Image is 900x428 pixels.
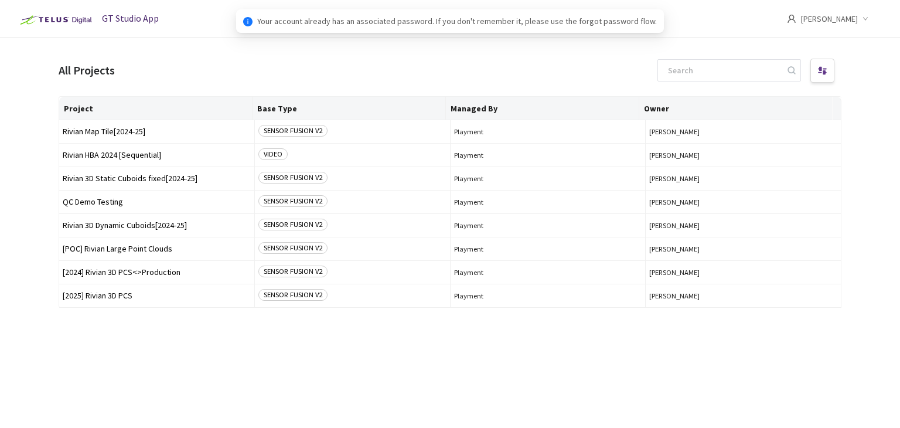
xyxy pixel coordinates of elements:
span: GT Studio App [102,12,159,24]
th: Managed By [446,97,639,120]
span: [2024] Rivian 3D PCS<>Production [63,268,251,277]
th: Base Type [253,97,446,120]
div: All Projects [59,61,115,79]
span: SENSOR FUSION V2 [258,172,328,184]
button: [PERSON_NAME] [649,291,837,300]
th: Project [59,97,253,120]
span: Rivian 3D Static Cuboids fixed[2024-25] [63,174,251,183]
span: Playment [454,174,642,183]
span: SENSOR FUSION V2 [258,289,328,301]
span: SENSOR FUSION V2 [258,266,328,277]
button: [PERSON_NAME] [649,198,837,206]
span: Rivian 3D Dynamic Cuboids[2024-25] [63,221,251,230]
span: info-circle [243,17,253,26]
span: SENSOR FUSION V2 [258,242,328,254]
button: [PERSON_NAME] [649,127,837,136]
button: [PERSON_NAME] [649,151,837,159]
span: Playment [454,127,642,136]
button: [PERSON_NAME] [649,221,837,230]
span: SENSOR FUSION V2 [258,219,328,230]
button: [PERSON_NAME] [649,244,837,253]
span: Playment [454,221,642,230]
span: Rivian HBA 2024 [Sequential] [63,151,251,159]
button: [PERSON_NAME] [649,174,837,183]
span: Rivian Map Tile[2024-25] [63,127,251,136]
input: Search [661,60,786,81]
th: Owner [639,97,833,120]
img: Telus [14,11,96,29]
span: QC Demo Testing [63,198,251,206]
button: [PERSON_NAME] [649,268,837,277]
span: Playment [454,268,642,277]
span: Playment [454,291,642,300]
span: [2025] Rivian 3D PCS [63,291,251,300]
span: SENSOR FUSION V2 [258,125,328,137]
span: user [787,14,796,23]
span: Playment [454,198,642,206]
span: SENSOR FUSION V2 [258,195,328,207]
span: Playment [454,244,642,253]
span: VIDEO [258,148,288,160]
span: [POC] Rivian Large Point Clouds [63,244,251,253]
span: Playment [454,151,642,159]
span: down [862,16,868,22]
span: Your account already has an associated password. If you don't remember it, please use the forgot ... [257,15,657,28]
